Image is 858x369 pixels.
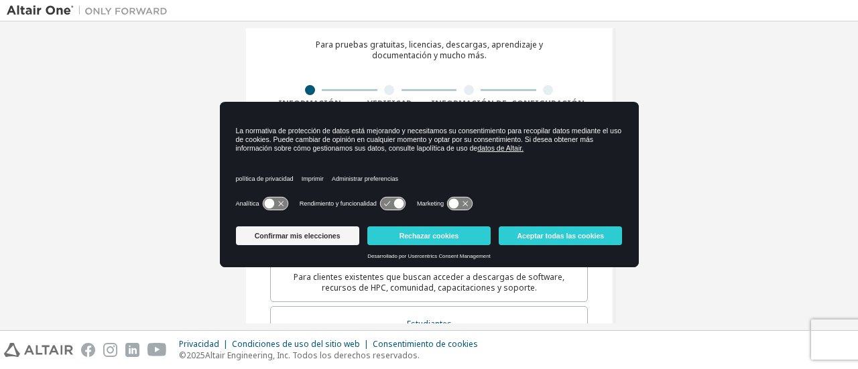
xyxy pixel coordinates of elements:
[294,271,564,293] font: Para clientes existentes que buscan acceder a descargas de software, recursos de HPC, comunidad, ...
[373,338,478,350] font: Consentimiento de cookies
[511,98,585,120] font: Configuración de seguridad
[431,98,507,120] font: Información de la cuenta
[372,50,487,61] font: documentación y mucho más.
[359,98,419,131] font: Verificar correo electrónico
[4,343,73,357] img: altair_logo.svg
[7,4,174,17] img: Altair Uno
[103,343,117,357] img: instagram.svg
[179,350,186,361] font: ©
[125,343,139,357] img: linkedin.svg
[232,338,360,350] font: Condiciones de uso del sitio web
[316,39,543,50] font: Para pruebas gratuitas, licencias, descargas, aprendizaje y
[278,98,341,120] font: Información personal
[186,350,205,361] font: 2025
[147,343,167,357] img: youtube.svg
[205,350,420,361] font: Altair Engineering, Inc. Todos los derechos reservados.
[81,343,95,357] img: facebook.svg
[407,318,452,329] font: Estudiantes
[179,338,219,350] font: Privacidad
